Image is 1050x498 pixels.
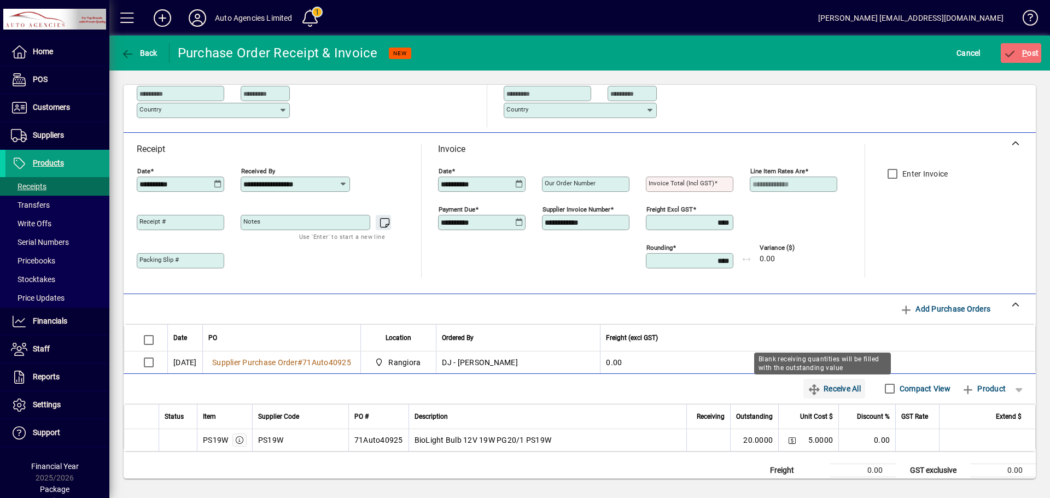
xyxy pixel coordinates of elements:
[542,206,610,213] mat-label: Supplier invoice number
[5,177,109,196] a: Receipts
[439,206,475,213] mat-label: Payment due
[173,332,197,344] div: Date
[1004,49,1039,57] span: ost
[1001,43,1042,63] button: Post
[173,332,187,344] span: Date
[857,411,890,423] span: Discount %
[139,106,161,113] mat-label: Country
[5,336,109,363] a: Staff
[830,464,896,477] td: 0.00
[145,8,180,28] button: Add
[606,332,1022,344] div: Freight (excl GST)
[800,411,833,423] span: Unit Cost $
[954,43,983,63] button: Cancel
[5,94,109,121] a: Customers
[118,43,160,63] button: Back
[5,66,109,93] a: POS
[243,218,260,225] mat-label: Notes
[297,358,302,367] span: #
[208,356,355,368] a: Supplier Purchase Order#71Auto40925
[808,380,861,397] span: Receive All
[784,432,800,448] button: Change Price Levels
[33,428,60,437] span: Support
[754,353,891,374] div: Blank receiving quantities will be filled with the outstanding value
[139,256,179,263] mat-label: Packing Slip #
[11,201,50,209] span: Transfers
[1014,2,1036,38] a: Knowledge Base
[901,411,928,423] span: GST Rate
[760,244,825,251] span: Variance ($)
[606,332,658,344] span: Freight (excl GST)
[11,238,69,247] span: Serial Numbers
[649,179,714,187] mat-label: Invoice Total (incl GST)
[697,411,725,423] span: Receiving
[897,383,950,394] label: Compact View
[765,464,830,477] td: Freight
[203,435,228,446] div: PS19W
[5,419,109,447] a: Support
[252,429,348,451] td: PS19W
[895,299,995,319] button: Add Purchase Orders
[241,167,275,175] mat-label: Received by
[33,47,53,56] span: Home
[372,356,425,369] span: Rangiora
[33,131,64,139] span: Suppliers
[808,435,833,446] span: 5.0000
[436,351,600,373] td: DJ - [PERSON_NAME]
[970,464,1036,477] td: 0.00
[5,38,109,66] a: Home
[803,379,865,399] button: Receive All
[900,300,990,318] span: Add Purchase Orders
[818,9,1004,27] div: [PERSON_NAME] [EMAIL_ADDRESS][DOMAIN_NAME]
[961,380,1006,397] span: Product
[33,317,67,325] span: Financials
[139,218,166,225] mat-label: Receipt #
[838,429,895,451] td: 0.00
[137,167,150,175] mat-label: Date
[5,122,109,149] a: Suppliers
[258,411,299,423] span: Supplier Code
[760,255,775,263] span: 0.00
[203,411,216,423] span: Item
[31,462,79,471] span: Financial Year
[956,379,1011,399] button: Product
[409,429,687,451] td: BioLight Bulb 12V 19W PG20/1 PS19W
[506,106,528,113] mat-label: Country
[33,344,50,353] span: Staff
[354,411,369,423] span: PO #
[730,429,778,451] td: 20.0000
[178,44,378,62] div: Purchase Order Receipt & Invoice
[11,219,51,228] span: Write Offs
[5,251,109,270] a: Pricebooks
[646,244,673,251] mat-label: Rounding
[299,230,385,243] mat-hint: Use 'Enter' to start a new line
[600,351,1035,373] td: 0.00
[765,477,830,490] td: Rounding
[5,270,109,289] a: Stocktakes
[736,411,773,423] span: Outstanding
[212,358,297,367] span: Supplier Purchase Order
[5,233,109,251] a: Serial Numbers
[5,196,109,214] a: Transfers
[215,9,293,27] div: Auto Agencies Limited
[905,464,970,477] td: GST exclusive
[11,256,55,265] span: Pricebooks
[415,411,448,423] span: Description
[750,167,805,175] mat-label: Line item rates are
[302,358,351,367] span: 71Auto40925
[33,103,70,112] span: Customers
[11,294,65,302] span: Price Updates
[109,43,170,63] app-page-header-button: Back
[442,332,594,344] div: Ordered By
[386,332,411,344] span: Location
[208,332,355,344] div: PO
[33,75,48,84] span: POS
[180,8,215,28] button: Profile
[208,332,217,344] span: PO
[11,275,55,284] span: Stocktakes
[545,179,596,187] mat-label: Our order number
[167,351,202,373] td: [DATE]
[5,214,109,233] a: Write Offs
[121,49,157,57] span: Back
[348,429,409,451] td: 71Auto40925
